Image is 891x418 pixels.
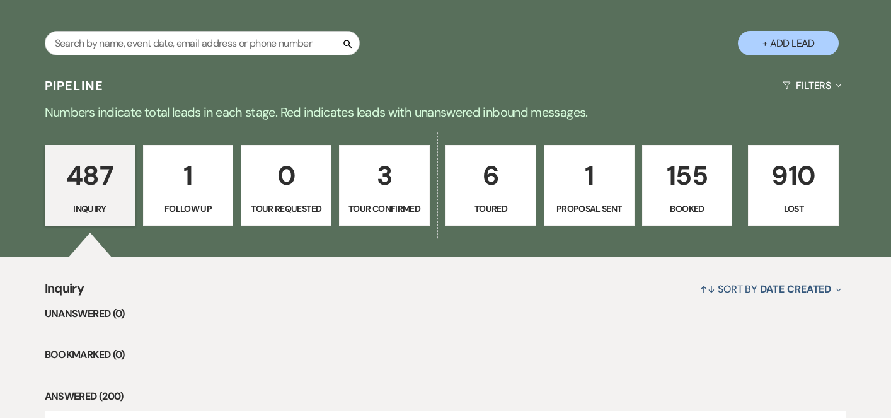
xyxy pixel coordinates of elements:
p: Follow Up [151,202,226,216]
span: ↑↓ [700,282,715,296]
li: Answered (200) [45,388,847,405]
p: 487 [53,154,127,197]
a: 155Booked [642,145,733,226]
button: Filters [778,69,846,102]
a: 1Proposal Sent [544,145,635,226]
button: Sort By Date Created [695,272,846,306]
li: Unanswered (0) [45,306,847,322]
input: Search by name, event date, email address or phone number [45,31,360,55]
p: 1 [151,154,226,197]
p: Toured [454,202,528,216]
a: 0Tour Requested [241,145,331,226]
p: 0 [249,154,323,197]
p: 3 [347,154,422,197]
p: Inquiry [53,202,127,216]
p: Lost [756,202,831,216]
p: 155 [650,154,725,197]
span: Inquiry [45,279,84,306]
span: Date Created [760,282,831,296]
p: Booked [650,202,725,216]
a: 6Toured [446,145,536,226]
a: 3Tour Confirmed [339,145,430,226]
h3: Pipeline [45,77,104,95]
p: Tour Requested [249,202,323,216]
a: 910Lost [748,145,839,226]
p: Proposal Sent [552,202,626,216]
button: + Add Lead [738,31,839,55]
p: Tour Confirmed [347,202,422,216]
p: 910 [756,154,831,197]
p: 1 [552,154,626,197]
a: 487Inquiry [45,145,135,226]
a: 1Follow Up [143,145,234,226]
li: Bookmarked (0) [45,347,847,363]
p: 6 [454,154,528,197]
